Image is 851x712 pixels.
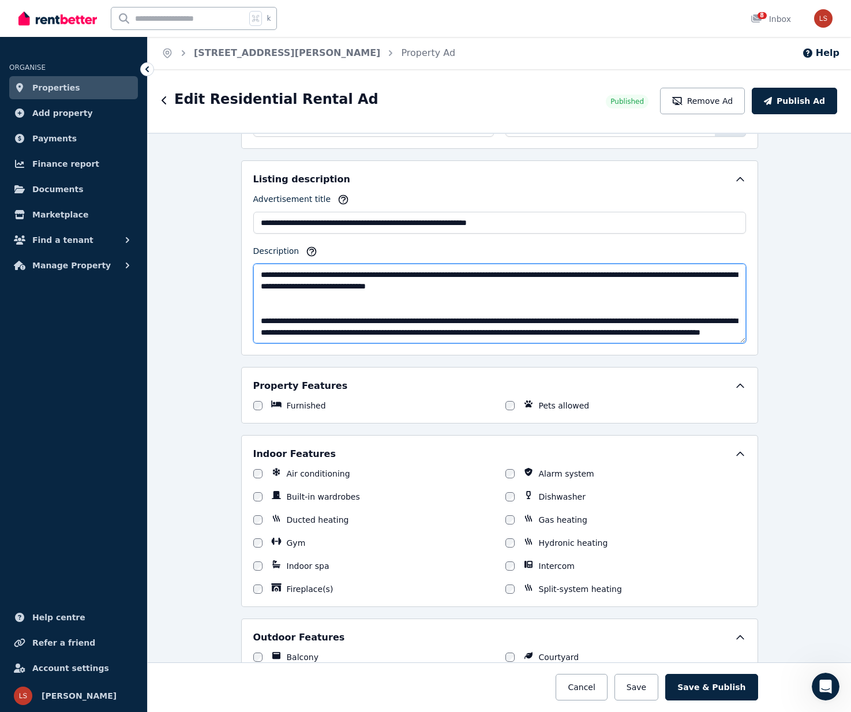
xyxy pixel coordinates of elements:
a: Payments [9,127,138,150]
span: Manage Property [32,258,111,272]
img: RentBetter [18,10,97,27]
label: Balcony [287,651,319,663]
label: Fireplace(s) [287,583,333,595]
label: Advertisement title [253,193,331,209]
label: Intercom [539,560,575,572]
a: Add property [9,102,138,125]
label: Split-system heating [539,583,622,595]
label: Description [253,245,299,261]
span: Account settings [32,661,109,675]
span: Documents [32,182,84,196]
button: Remove Ad [660,88,745,114]
label: Furnished [287,400,326,411]
h5: Listing description [253,173,350,186]
button: Save & Publish [665,674,758,700]
span: k [267,14,271,23]
label: Gym [287,537,306,549]
a: Property Ad [401,47,455,58]
a: [STREET_ADDRESS][PERSON_NAME] [194,47,380,58]
button: Find a tenant [9,228,138,252]
button: Save [614,674,658,700]
span: Published [610,97,644,106]
label: Indoor spa [287,560,329,572]
span: Marketplace [32,208,88,222]
a: Refer a friend [9,631,138,654]
span: Help centre [32,610,85,624]
a: Properties [9,76,138,99]
span: Refer a friend [32,636,95,650]
label: Ducted heating [287,514,349,526]
label: Alarm system [539,468,594,479]
iframe: Intercom live chat [812,673,839,700]
label: Hydronic heating [539,537,608,549]
a: Account settings [9,657,138,680]
span: Finance report [32,157,99,171]
a: Marketplace [9,203,138,226]
div: Inbox [751,13,791,25]
h5: Indoor Features [253,447,336,461]
a: Finance report [9,152,138,175]
h1: Edit Residential Rental Ad [174,90,378,108]
nav: Breadcrumb [148,37,469,69]
label: Built-in wardrobes [287,491,360,503]
label: Courtyard [539,651,579,663]
button: Help [802,46,839,60]
h5: Outdoor Features [253,631,345,644]
button: Manage Property [9,254,138,277]
img: Lauren Shead [14,687,32,705]
h5: Property Features [253,379,348,393]
span: ORGANISE [9,63,46,72]
button: Publish Ad [752,88,837,114]
button: Cancel [556,674,607,700]
label: Air conditioning [287,468,350,479]
img: Lauren Shead [814,9,833,28]
span: Find a tenant [32,233,93,247]
span: Payments [32,132,77,145]
label: Dishwasher [539,491,586,503]
span: [PERSON_NAME] [42,689,117,703]
a: Documents [9,178,138,201]
span: Add property [32,106,93,120]
label: Pets allowed [539,400,590,411]
span: 8 [758,12,767,19]
span: Properties [32,81,80,95]
a: Help centre [9,606,138,629]
label: Gas heating [539,514,587,526]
